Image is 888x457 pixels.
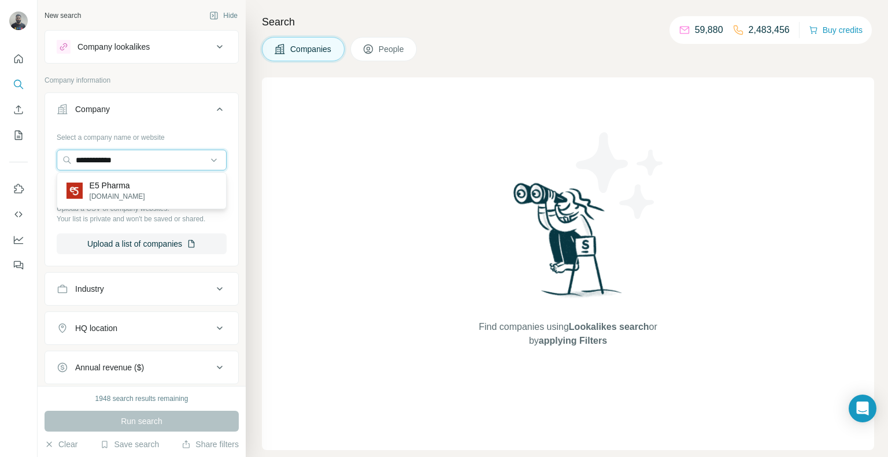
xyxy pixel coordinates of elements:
[569,322,649,332] span: Lookalikes search
[66,183,83,199] img: E5 Pharma
[57,233,227,254] button: Upload a list of companies
[75,283,104,295] div: Industry
[9,74,28,95] button: Search
[262,14,874,30] h4: Search
[9,255,28,276] button: Feedback
[45,10,81,21] div: New search
[475,320,660,348] span: Find companies using or by
[75,103,110,115] div: Company
[9,49,28,69] button: Quick start
[182,439,239,450] button: Share filters
[508,180,628,309] img: Surfe Illustration - Woman searching with binoculars
[539,336,607,345] span: applying Filters
[90,191,145,202] p: [DOMAIN_NAME]
[75,362,144,373] div: Annual revenue ($)
[45,75,239,86] p: Company information
[568,124,672,228] img: Surfe Illustration - Stars
[45,95,238,128] button: Company
[45,439,77,450] button: Clear
[77,41,150,53] div: Company lookalikes
[75,322,117,334] div: HQ location
[45,33,238,61] button: Company lookalikes
[290,43,332,55] span: Companies
[9,204,28,225] button: Use Surfe API
[45,314,238,342] button: HQ location
[849,395,876,422] div: Open Intercom Messenger
[45,354,238,381] button: Annual revenue ($)
[57,214,227,224] p: Your list is private and won't be saved or shared.
[9,229,28,250] button: Dashboard
[809,22,863,38] button: Buy credits
[201,7,246,24] button: Hide
[100,439,159,450] button: Save search
[57,128,227,143] div: Select a company name or website
[9,12,28,30] img: Avatar
[379,43,405,55] span: People
[9,179,28,199] button: Use Surfe on LinkedIn
[749,23,790,37] p: 2,483,456
[95,393,188,404] div: 1948 search results remaining
[695,23,723,37] p: 59,880
[9,99,28,120] button: Enrich CSV
[90,180,145,191] p: E5 Pharma
[9,125,28,146] button: My lists
[45,275,238,303] button: Industry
